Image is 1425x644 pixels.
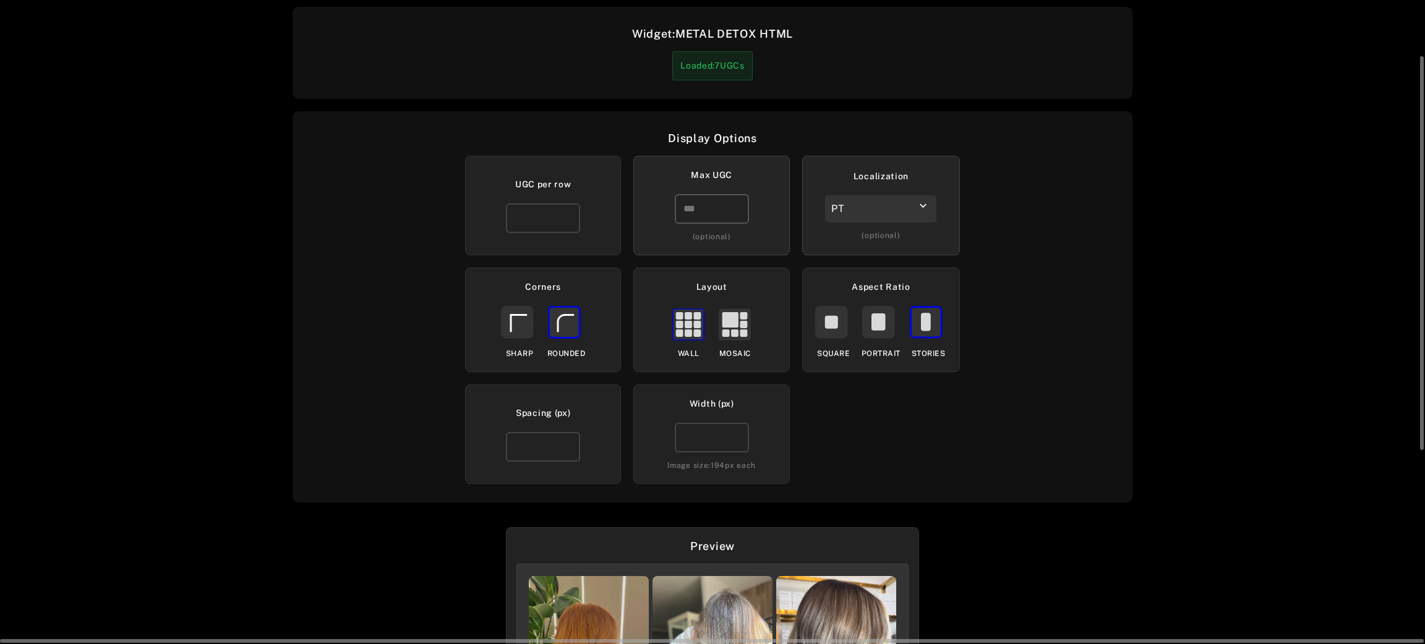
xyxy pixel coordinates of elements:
span: ROUNDED [547,348,586,359]
div: Widget de chat [1363,585,1425,644]
div: UGC per row [515,178,571,191]
span: SQUARE [817,348,850,359]
i: keyboard_arrow_down [917,200,930,213]
span: PORTRAIT [862,348,901,359]
div: Aspect Ratio [852,281,910,294]
iframe: Chat Widget [1363,585,1425,644]
div: (optional) [693,231,731,242]
span: SHARP [506,348,534,359]
div: (optional) [862,230,900,241]
span: MOSAIC [719,348,751,359]
span: WALL [678,348,700,359]
div: Image size: 194 px each [667,460,756,471]
div: Preview [516,538,909,554]
div: Corners [525,281,561,294]
div: Widget: METAL DETOX HTML [632,25,793,42]
div: Localization [854,170,909,183]
div: Spacing (px) [516,407,570,420]
div: Display Options [668,130,757,146]
div: Layout [696,281,727,294]
div: Width (px) [690,397,734,410]
div: PT [825,195,936,222]
div: Max UGC [691,169,732,182]
div: Loaded: 7 UGCs [672,51,752,80]
span: STORIES [912,348,946,359]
